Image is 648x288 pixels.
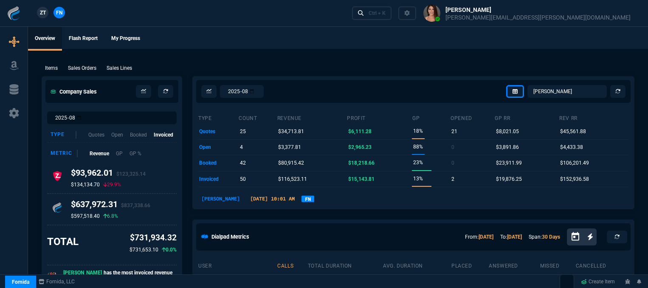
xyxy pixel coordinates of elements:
[88,131,104,139] p: Quotes
[309,272,381,284] p: 17h 18m
[542,234,560,240] a: 30 Days
[560,173,589,185] p: $152,936.58
[247,195,298,202] p: [DATE] 10:01 AM
[278,173,307,185] p: $116,523.11
[71,181,100,188] p: $134,134.70
[560,125,586,137] p: $45,561.88
[496,125,519,137] p: $8,021.05
[451,141,454,153] p: 0
[496,157,522,169] p: $23,911.99
[51,131,76,139] div: Type
[541,272,574,284] p: 4
[154,131,173,139] p: Invoiced
[413,173,423,185] p: 13%
[40,9,46,17] span: ZT
[278,157,304,169] p: $80,915.42
[51,88,97,96] h5: Company Sales
[496,173,522,185] p: $19,876.25
[63,270,102,277] span: [PERSON_NAME]
[198,155,238,171] td: booked
[103,181,121,188] p: 29.9%
[45,64,58,72] p: Items
[369,10,386,17] div: Ctrl + K
[348,125,372,137] p: $6,111.28
[540,259,575,271] th: missed
[278,141,301,153] p: $3,377.81
[278,125,304,137] p: $34,713.81
[413,125,423,137] p: 18%
[162,246,177,254] p: 0.0%
[384,272,449,284] p: 45s
[198,123,238,139] td: quotes
[71,213,100,220] p: $597,518.40
[28,27,62,51] a: Overview
[529,233,560,241] p: Span:
[90,150,109,157] p: Revenue
[51,150,78,157] div: Metric
[451,125,457,137] p: 21
[301,196,314,202] a: FN
[36,278,77,285] a: msbcCompanyName
[559,111,629,123] th: Rev RR
[238,111,276,123] th: count
[348,141,372,153] p: $2,965.23
[277,259,307,271] th: calls
[560,157,589,169] p: $106,201.49
[111,131,123,139] p: Open
[452,272,487,284] p: 1393
[347,111,412,123] th: Profit
[277,111,347,123] th: revenue
[240,157,246,169] p: 42
[500,233,522,241] p: To:
[56,9,62,17] span: FN
[348,157,375,169] p: $18,218.66
[307,259,383,271] th: total duration
[130,131,147,139] p: Booked
[62,27,104,51] a: Flash Report
[198,171,238,187] td: invoiced
[121,202,150,208] span: $837,338.66
[116,171,146,177] span: $123,325.14
[578,275,618,288] a: Create Item
[198,139,238,155] td: open
[116,150,123,157] p: GP
[451,157,454,169] p: 0
[130,150,141,157] p: GP %
[240,125,246,137] p: 25
[240,141,243,153] p: 4
[130,246,158,254] p: $731,653.10
[103,213,118,220] p: 6.8%
[413,141,423,153] p: 88%
[465,233,493,241] p: From:
[560,141,583,153] p: $4,433.38
[68,64,96,72] p: Sales Orders
[488,259,540,271] th: answered
[383,259,451,271] th: avg. duration
[71,168,146,181] h4: $93,962.01
[130,232,177,244] p: $731,934.32
[479,234,493,240] a: [DATE]
[240,173,246,185] p: 50
[107,64,132,72] p: Sales Lines
[412,111,450,123] th: GP
[47,271,56,282] p: 🎉
[570,231,587,243] button: Open calendar
[278,272,306,284] p: 1750
[577,272,628,284] p: 340
[451,259,488,271] th: placed
[211,233,249,241] h5: Dialpad Metrics
[63,269,177,284] p: has the most invoiced revenue this month.
[507,234,522,240] a: [DATE]
[450,111,494,123] th: opened
[494,111,559,123] th: GP RR
[451,173,454,185] p: 2
[198,259,277,271] th: user
[47,235,79,248] h3: TOTAL
[348,173,375,185] p: $15,143.81
[413,157,423,168] p: 23%
[490,272,538,284] p: 10
[575,259,629,271] th: cancelled
[496,141,519,153] p: $3,891.86
[198,195,243,202] p: [PERSON_NAME]
[198,111,238,123] th: type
